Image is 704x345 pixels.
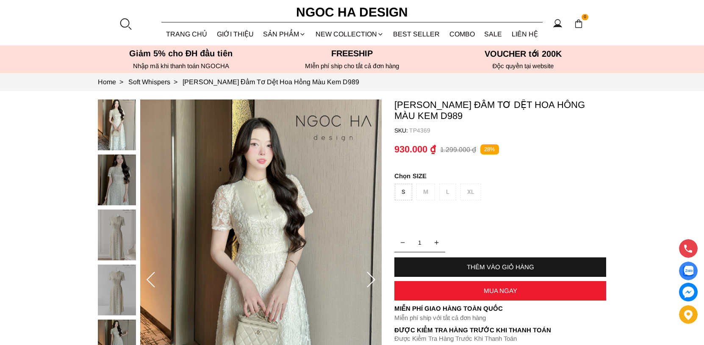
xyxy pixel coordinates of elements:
[582,14,588,21] span: 0
[394,172,606,179] p: SIZE
[394,305,503,312] font: Miễn phí giao hàng toàn quốc
[394,127,409,134] h6: SKU:
[394,314,486,321] font: Miễn phí ship với tất cả đơn hàng
[129,49,233,58] font: Giảm 5% cho ĐH đầu tiên
[98,99,136,150] img: Mia Dress_ Đầm Tơ Dệt Hoa Hồng Màu Kem D989_mini_0
[170,78,181,86] span: >
[116,78,127,86] span: >
[269,62,435,70] h6: MIễn phí ship cho tất cả đơn hàng
[128,78,183,86] a: Link to Soft Whispers
[288,2,416,22] a: Ngoc Ha Design
[683,266,693,276] img: Display image
[394,287,606,294] div: MUA NGAY
[394,326,606,334] p: Được Kiểm Tra Hàng Trước Khi Thanh Toán
[507,23,543,45] a: LIÊN HỆ
[311,23,389,45] a: NEW COLLECTION
[394,335,606,342] p: Được Kiểm Tra Hàng Trước Khi Thanh Toán
[258,23,311,45] div: SẢN PHẨM
[161,23,212,45] a: TRANG CHỦ
[440,49,606,59] h5: VOUCHER tới 200K
[394,144,436,155] p: 930.000 ₫
[679,262,698,280] a: Display image
[183,78,359,86] a: Link to Mia Dress_ Đầm Tơ Dệt Hoa Hồng Màu Kem D989
[98,78,128,86] a: Link to Home
[98,265,136,315] img: Mia Dress_ Đầm Tơ Dệt Hoa Hồng Màu Kem D989_mini_3
[409,127,606,134] p: TP4369
[574,19,583,28] img: img-CART-ICON-ksit0nf1
[395,184,412,200] div: S
[98,210,136,260] img: Mia Dress_ Đầm Tơ Dệt Hoa Hồng Màu Kem D989_mini_2
[394,263,606,270] div: THÊM VÀO GIỎ HÀNG
[388,23,445,45] a: BEST SELLER
[679,283,698,301] a: messenger
[479,23,507,45] a: SALE
[98,155,136,205] img: Mia Dress_ Đầm Tơ Dệt Hoa Hồng Màu Kem D989_mini_1
[394,99,606,121] p: [PERSON_NAME] Đầm Tơ Dệt Hoa Hồng Màu Kem D989
[445,23,480,45] a: Combo
[212,23,259,45] a: GIỚI THIỆU
[394,234,445,251] input: Quantity input
[133,62,229,69] font: Nhập mã khi thanh toán NGOCHA
[440,62,606,70] h6: Độc quyền tại website
[480,144,499,155] p: 28%
[440,146,476,154] p: 1.299.000 ₫
[331,49,373,58] font: Freeship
